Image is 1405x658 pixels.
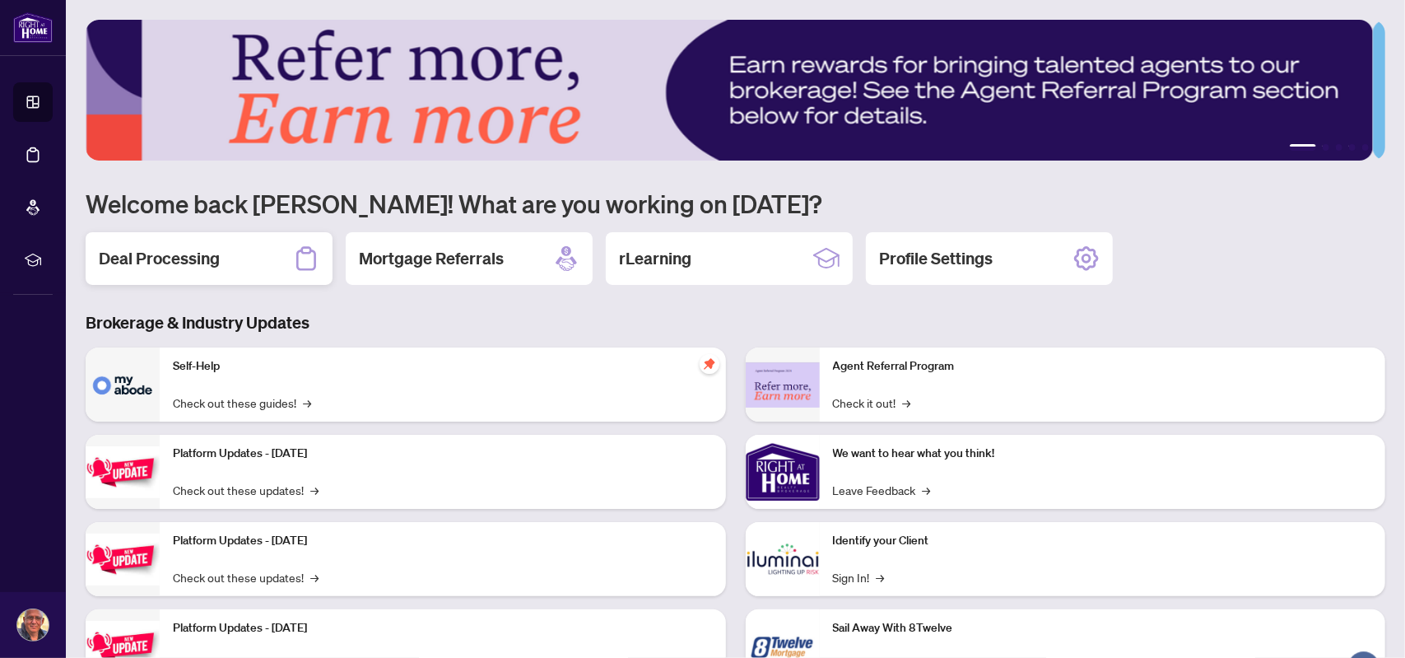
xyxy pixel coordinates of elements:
h2: Mortgage Referrals [359,247,504,270]
button: 5 [1362,144,1369,151]
span: → [303,394,311,412]
h2: Deal Processing [99,247,220,270]
a: Leave Feedback→ [833,481,931,499]
a: Check out these guides!→ [173,394,311,412]
button: 2 [1323,144,1329,151]
a: Sign In!→ [833,568,885,586]
a: Check it out!→ [833,394,911,412]
span: → [310,481,319,499]
span: → [310,568,319,586]
p: Self-Help [173,357,713,376]
img: Platform Updates - July 21, 2025 [86,446,160,498]
h1: Welcome back [PERSON_NAME]! What are you working on [DATE]? [86,188,1385,219]
button: Open asap [1339,600,1389,650]
button: 1 [1290,144,1316,151]
span: → [923,481,931,499]
p: We want to hear what you think! [833,445,1373,463]
img: Slide 0 [86,20,1373,161]
p: Platform Updates - [DATE] [173,532,713,550]
p: Sail Away With 8Twelve [833,619,1373,637]
button: 3 [1336,144,1342,151]
img: Platform Updates - July 8, 2025 [86,534,160,586]
p: Agent Referral Program [833,357,1373,376]
button: 4 [1349,144,1356,151]
h3: Brokerage & Industry Updates [86,311,1385,334]
span: → [903,394,911,412]
h2: Profile Settings [879,247,993,270]
img: logo [13,12,53,43]
img: Agent Referral Program [746,362,820,408]
span: pushpin [700,354,719,374]
span: → [877,568,885,586]
img: Self-Help [86,348,160,422]
p: Identify your Client [833,532,1373,550]
img: Profile Icon [17,609,49,641]
a: Check out these updates!→ [173,481,319,499]
a: Check out these updates!→ [173,568,319,586]
img: We want to hear what you think! [746,435,820,509]
p: Platform Updates - [DATE] [173,445,713,463]
p: Platform Updates - [DATE] [173,619,713,637]
img: Identify your Client [746,522,820,596]
h2: rLearning [619,247,691,270]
